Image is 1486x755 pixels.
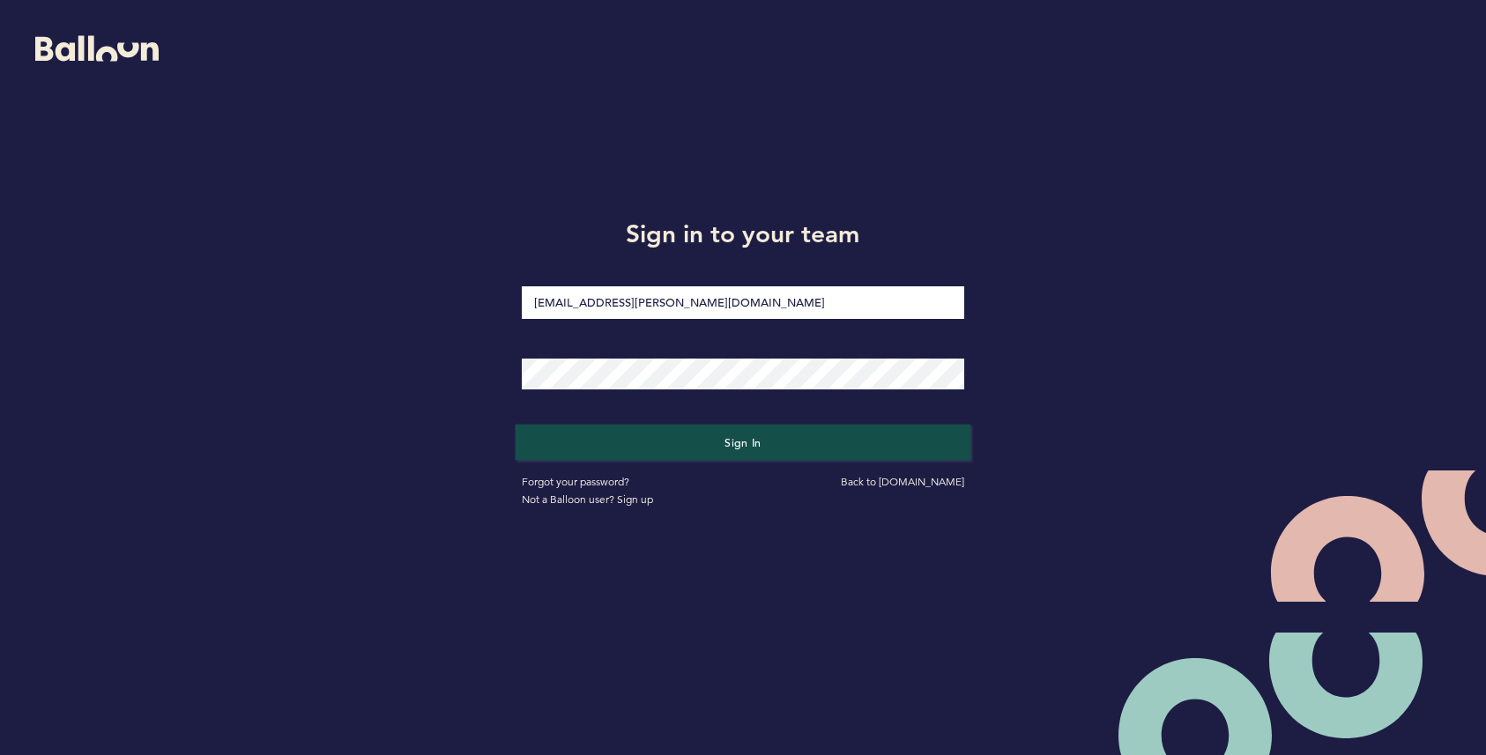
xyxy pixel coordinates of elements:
[724,435,762,449] span: Sign in
[515,425,970,461] button: Sign in
[522,286,964,319] input: Email
[522,475,629,488] a: Forgot your password?
[509,216,977,251] h1: Sign in to your team
[841,475,964,488] a: Back to [DOMAIN_NAME]
[522,359,964,390] input: Password
[522,492,653,506] a: Not a Balloon user? Sign up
